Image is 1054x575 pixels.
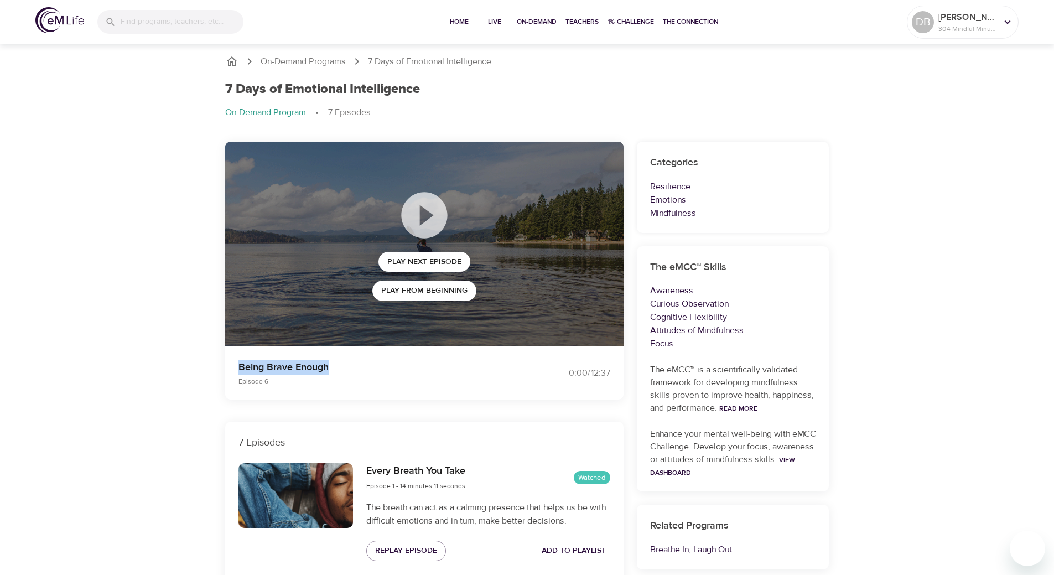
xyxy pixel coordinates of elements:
div: 0:00 / 12:37 [527,367,610,380]
p: Awareness [650,284,816,297]
p: 7 Episodes [238,435,610,450]
a: Breathe In, Laugh Out [650,544,732,555]
a: View Dashboard [650,455,795,477]
nav: breadcrumb [225,55,829,68]
p: The breath can act as a calming presence that helps us be with difficult emotions and in turn, ma... [366,501,610,527]
p: Cognitive Flexibility [650,310,816,324]
button: Play from beginning [372,281,476,301]
span: Home [446,16,473,28]
p: Mindfulness [650,206,816,220]
button: Replay Episode [366,541,446,561]
button: Play Next Episode [378,252,470,272]
p: 304 Mindful Minutes [938,24,997,34]
iframe: Button to launch messaging window [1010,531,1045,566]
p: Enhance your mental well-being with eMCC Challenge. Develop your focus, awareness or attitudes of... [650,428,816,479]
span: Teachers [565,16,599,28]
a: On-Demand Programs [261,55,346,68]
span: Play Next Episode [387,255,461,269]
button: Add to Playlist [537,541,610,561]
span: Watched [574,473,610,483]
span: Episode 1 - 14 minutes 11 seconds [366,481,465,490]
a: Read More [719,404,757,413]
h6: Every Breath You Take [366,463,465,479]
p: Resilience [650,180,816,193]
h6: The eMCC™ Skills [650,260,816,276]
span: Play from beginning [381,284,468,298]
p: On-Demand Program [225,106,306,119]
span: Replay Episode [375,544,437,558]
p: 7 Days of Emotional Intelligence [368,55,491,68]
h6: Related Programs [650,518,816,534]
span: 1% Challenge [608,16,654,28]
p: Being Brave Enough [238,360,514,375]
p: Attitudes of Mindfulness [650,324,816,337]
nav: breadcrumb [225,106,829,120]
img: logo [35,7,84,33]
p: Curious Observation [650,297,816,310]
h1: 7 Days of Emotional Intelligence [225,81,420,97]
p: Focus [650,337,816,350]
p: Episode 6 [238,376,514,386]
span: Add to Playlist [542,544,606,558]
h6: Categories [650,155,816,171]
span: On-Demand [517,16,557,28]
p: [PERSON_NAME] [938,11,997,24]
input: Find programs, teachers, etc... [121,10,243,34]
span: The Connection [663,16,718,28]
p: 7 Episodes [328,106,371,119]
span: Live [481,16,508,28]
p: The eMCC™ is a scientifically validated framework for developing mindfulness skills proven to imp... [650,364,816,415]
p: Emotions [650,193,816,206]
div: DB [912,11,934,33]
